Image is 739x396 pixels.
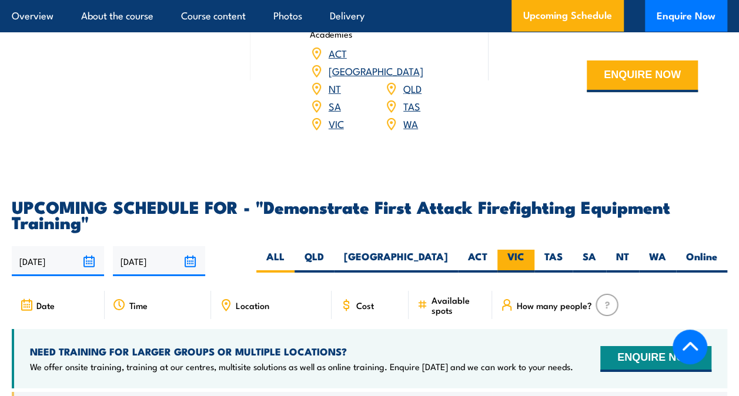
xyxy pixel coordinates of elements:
[12,246,104,276] input: From date
[329,46,347,60] a: ACT
[334,250,458,273] label: [GEOGRAPHIC_DATA]
[587,61,698,92] button: ENQUIRE NOW
[639,250,676,273] label: WA
[36,300,55,310] span: Date
[534,250,573,273] label: TAS
[432,295,484,315] span: Available spots
[600,346,711,372] button: ENQUIRE NOW
[573,250,606,273] label: SA
[356,300,374,310] span: Cost
[403,81,422,95] a: QLD
[256,250,295,273] label: ALL
[329,116,344,130] a: VIC
[329,63,423,78] a: [GEOGRAPHIC_DATA]
[403,99,420,113] a: TAS
[113,246,205,276] input: To date
[236,300,269,310] span: Location
[329,99,341,113] a: SA
[30,361,573,372] p: We offer onsite training, training at our centres, multisite solutions as well as online training...
[517,300,592,310] span: How many people?
[606,250,639,273] label: NT
[458,250,497,273] label: ACT
[403,116,418,130] a: WA
[497,250,534,273] label: VIC
[676,250,727,273] label: Online
[329,81,341,95] a: NT
[30,345,573,358] h4: NEED TRAINING FOR LARGER GROUPS OR MULTIPLE LOCATIONS?
[129,300,148,310] span: Time
[295,250,334,273] label: QLD
[12,199,727,229] h2: UPCOMING SCHEDULE FOR - "Demonstrate First Attack Firefighting Equipment Training"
